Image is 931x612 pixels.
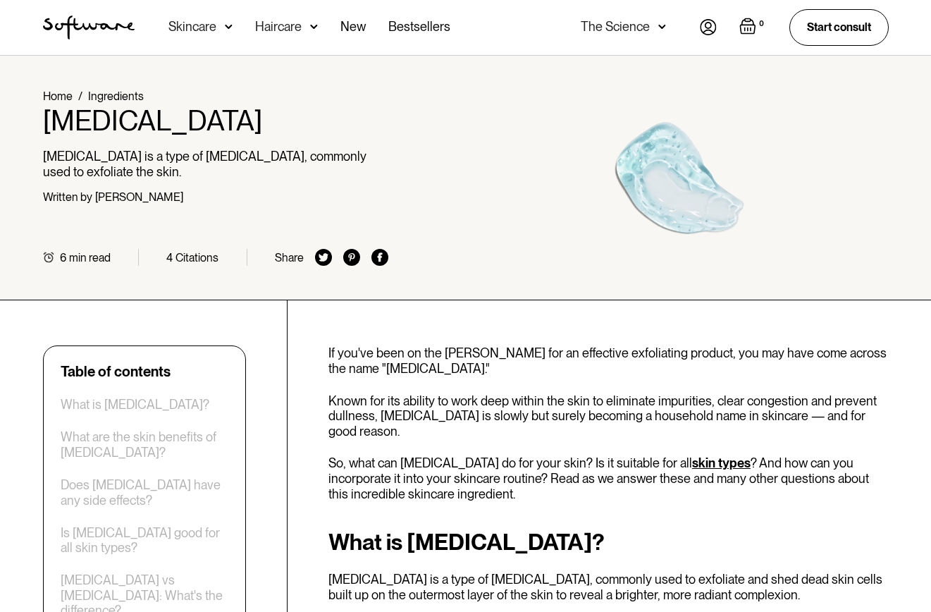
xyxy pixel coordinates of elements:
[739,18,767,37] a: Open empty cart
[225,20,233,34] img: arrow down
[168,20,216,34] div: Skincare
[78,90,82,103] div: /
[371,249,388,266] img: facebook icon
[88,90,144,103] a: Ingredients
[60,251,66,264] div: 6
[328,455,889,501] p: So, what can [MEDICAL_DATA] do for your skin? Is it suitable for all ? And how can you incorporat...
[310,20,318,34] img: arrow down
[61,429,228,460] a: What are the skin benefits of [MEDICAL_DATA]?
[692,455,751,470] a: skin types
[328,530,889,555] h2: What is [MEDICAL_DATA]?
[43,190,92,204] div: Written by
[95,190,183,204] div: [PERSON_NAME]
[581,20,650,34] div: The Science
[61,397,209,412] a: What is [MEDICAL_DATA]?
[756,18,767,30] div: 0
[61,525,228,556] a: Is [MEDICAL_DATA] good for all skin types?
[275,251,304,264] div: Share
[789,9,889,45] a: Start consult
[166,251,173,264] div: 4
[43,16,135,39] img: Software Logo
[43,16,135,39] a: home
[328,393,889,439] p: Known for its ability to work deep within the skin to eliminate impurities, clear congestion and ...
[328,345,889,376] p: If you've been on the [PERSON_NAME] for an effective exfoliating product, you may have come acros...
[69,251,111,264] div: min read
[43,104,389,137] h1: [MEDICAL_DATA]
[43,149,389,179] p: [MEDICAL_DATA] is a type of [MEDICAL_DATA], commonly used to exfoliate the skin.
[315,249,332,266] img: twitter icon
[61,477,228,508] a: Does [MEDICAL_DATA] have any side effects?
[255,20,302,34] div: Haircare
[175,251,218,264] div: Citations
[61,363,171,380] div: Table of contents
[43,90,73,103] a: Home
[658,20,666,34] img: arrow down
[343,249,360,266] img: pinterest icon
[328,572,889,602] p: [MEDICAL_DATA] is a type of [MEDICAL_DATA], commonly used to exfoliate and shed dead skin cells b...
